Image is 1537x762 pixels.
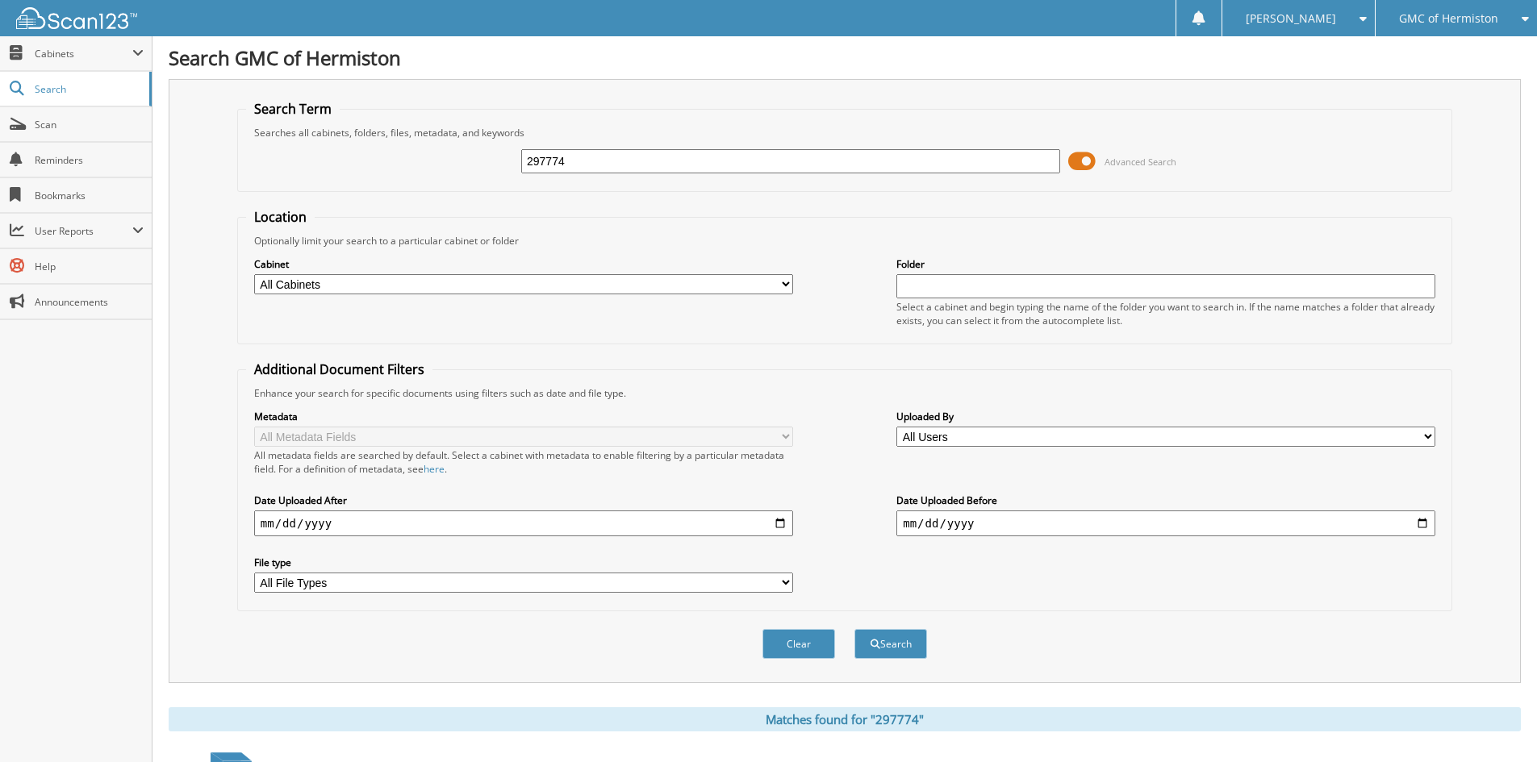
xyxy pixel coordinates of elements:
[246,386,1443,400] div: Enhance your search for specific documents using filters such as date and file type.
[896,300,1435,327] div: Select a cabinet and begin typing the name of the folder you want to search in. If the name match...
[762,629,835,659] button: Clear
[424,462,445,476] a: here
[246,360,432,378] legend: Additional Document Filters
[35,118,144,131] span: Scan
[169,707,1521,731] div: Matches found for "297774"
[1399,14,1498,23] span: GMC of Hermiston
[1456,685,1537,762] iframe: Chat Widget
[896,257,1435,271] label: Folder
[246,234,1443,248] div: Optionally limit your search to a particular cabinet or folder
[35,224,132,238] span: User Reports
[854,629,927,659] button: Search
[254,448,793,476] div: All metadata fields are searched by default. Select a cabinet with metadata to enable filtering b...
[35,153,144,167] span: Reminders
[246,126,1443,139] div: Searches all cabinets, folders, files, metadata, and keywords
[254,410,793,423] label: Metadata
[246,208,315,226] legend: Location
[1105,156,1176,168] span: Advanced Search
[246,100,340,118] legend: Search Term
[254,493,793,507] label: Date Uploaded After
[254,510,793,536] input: start
[254,556,793,569] label: File type
[896,493,1435,507] label: Date Uploaded Before
[1246,14,1336,23] span: [PERSON_NAME]
[896,410,1435,423] label: Uploaded By
[16,7,137,29] img: scan123-logo-white.svg
[35,260,144,273] span: Help
[35,47,132,60] span: Cabinets
[35,189,144,202] span: Bookmarks
[35,82,141,96] span: Search
[896,510,1435,536] input: end
[169,44,1521,71] h1: Search GMC of Hermiston
[254,257,793,271] label: Cabinet
[35,295,144,309] span: Announcements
